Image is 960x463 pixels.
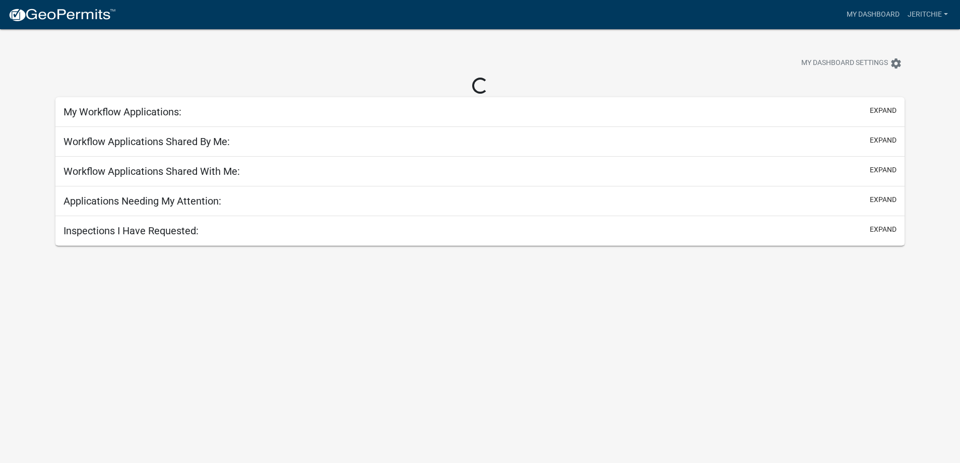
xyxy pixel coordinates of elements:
[870,165,897,175] button: expand
[870,105,897,116] button: expand
[801,57,888,70] span: My Dashboard Settings
[890,57,902,70] i: settings
[870,224,897,235] button: expand
[904,5,952,24] a: jeritchie
[63,106,181,118] h5: My Workflow Applications:
[63,136,230,148] h5: Workflow Applications Shared By Me:
[843,5,904,24] a: My Dashboard
[63,225,199,237] h5: Inspections I Have Requested:
[870,194,897,205] button: expand
[63,195,221,207] h5: Applications Needing My Attention:
[870,135,897,146] button: expand
[63,165,240,177] h5: Workflow Applications Shared With Me:
[793,53,910,73] button: My Dashboard Settingssettings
